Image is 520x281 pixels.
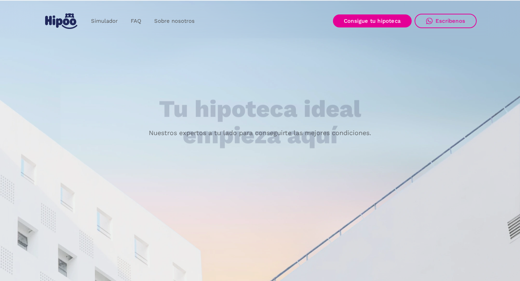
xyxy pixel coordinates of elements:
[123,96,397,148] h1: Tu hipoteca ideal empieza aquí
[333,14,412,27] a: Consigue tu hipoteca
[415,14,477,28] a: Escríbenos
[124,14,148,28] a: FAQ
[148,14,201,28] a: Sobre nosotros
[435,18,465,24] div: Escríbenos
[84,14,124,28] a: Simulador
[43,10,79,32] a: home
